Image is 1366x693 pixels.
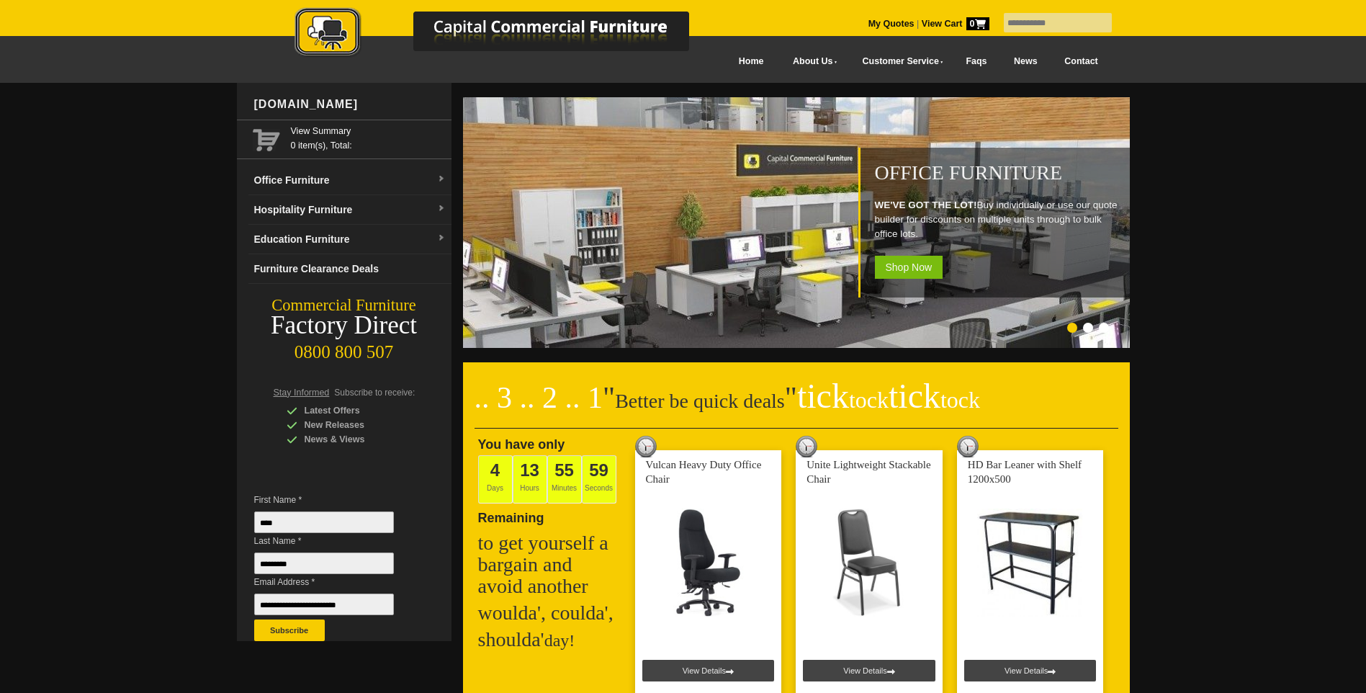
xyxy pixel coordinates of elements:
[248,225,451,254] a: Education Furnituredropdown
[940,387,980,413] span: tock
[635,436,657,457] img: tick tock deal clock
[255,7,759,60] img: Capital Commercial Furniture Logo
[797,377,980,415] span: tick tick
[478,505,544,525] span: Remaining
[463,97,1133,348] img: Office Furniture
[490,460,500,480] span: 4
[547,455,582,504] span: Minutes
[254,553,394,574] input: Last Name *
[475,385,1118,429] h2: Better be quick deals
[254,620,325,641] button: Subscribe
[254,594,394,615] input: Email Address *
[1067,323,1077,333] li: Page dot 1
[1000,45,1051,78] a: News
[248,195,451,225] a: Hospitality Furnituredropdown
[846,45,952,78] a: Customer Service
[875,256,943,279] span: Shop Now
[437,234,446,243] img: dropdown
[957,436,979,457] img: tick tock deal clock
[291,124,446,151] span: 0 item(s), Total:
[875,162,1123,184] h1: Office Furniture
[777,45,846,78] a: About Us
[1099,323,1109,333] li: Page dot 3
[922,19,989,29] strong: View Cart
[255,7,759,64] a: Capital Commercial Furniture Logo
[287,418,423,432] div: New Releases
[248,166,451,195] a: Office Furnituredropdown
[254,493,415,507] span: First Name *
[513,455,547,504] span: Hours
[287,403,423,418] div: Latest Offers
[953,45,1001,78] a: Faqs
[520,460,539,480] span: 13
[582,455,616,504] span: Seconds
[796,436,817,457] img: tick tock deal clock
[478,532,622,597] h2: to get yourself a bargain and avoid another
[478,455,513,504] span: Days
[254,511,394,533] input: First Name *
[478,629,622,651] h2: shoulda'
[475,381,603,414] span: .. 3 .. 2 .. 1
[875,200,977,210] strong: WE'VE GOT THE LOT!
[237,335,451,362] div: 0800 800 507
[966,17,989,30] span: 0
[544,631,575,650] span: day!
[478,437,565,452] span: You have only
[1051,45,1111,78] a: Contact
[254,534,415,548] span: Last Name *
[785,381,980,414] span: "
[849,387,889,413] span: tock
[437,175,446,184] img: dropdown
[463,340,1133,350] a: Office Furniture WE'VE GOT THE LOT!Buy individually or use our quote builder for discounts on mul...
[868,19,915,29] a: My Quotes
[875,198,1123,241] p: Buy individually or use our quote builder for discounts on multiple units through to bulk office ...
[237,316,451,336] div: Factory Direct
[248,254,451,284] a: Furniture Clearance Deals
[1083,323,1093,333] li: Page dot 2
[274,388,330,398] span: Stay Informed
[254,575,415,589] span: Email Address *
[237,295,451,316] div: Commercial Furniture
[287,432,423,447] div: News & Views
[554,460,574,480] span: 55
[478,602,622,624] h2: woulda', coulda',
[437,205,446,213] img: dropdown
[248,83,451,126] div: [DOMAIN_NAME]
[919,19,989,29] a: View Cart0
[291,124,446,138] a: View Summary
[334,388,415,398] span: Subscribe to receive:
[603,381,615,414] span: "
[589,460,608,480] span: 59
